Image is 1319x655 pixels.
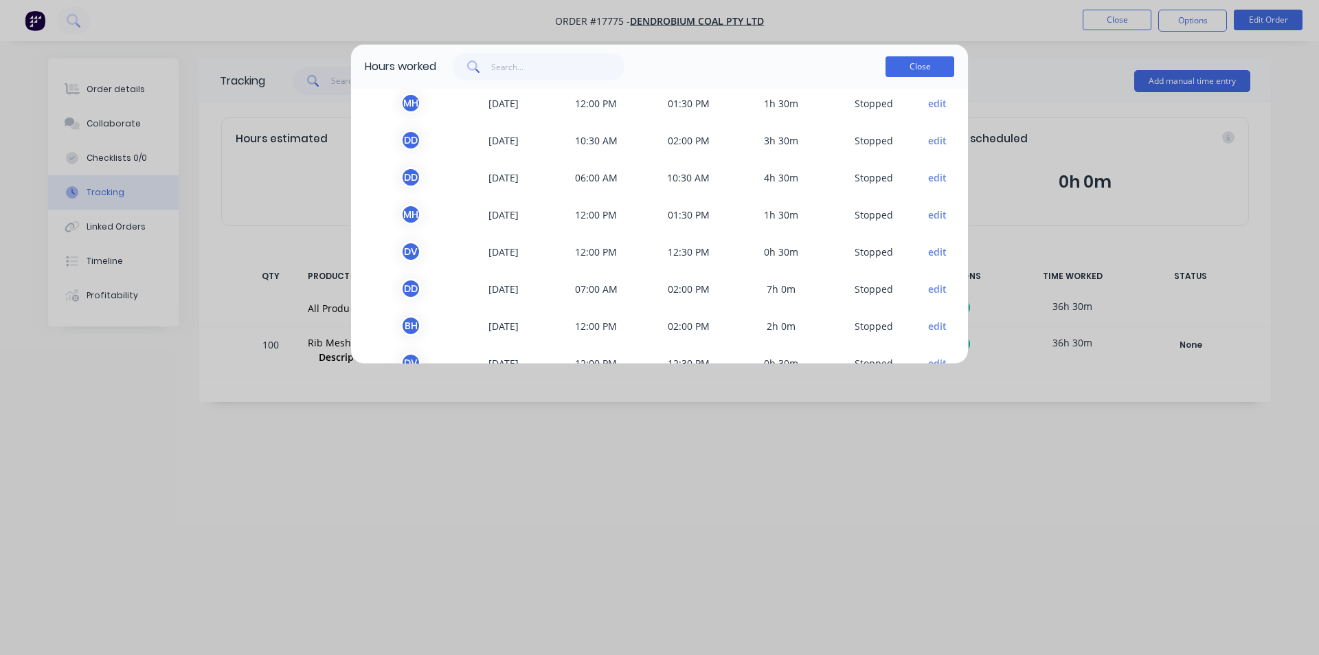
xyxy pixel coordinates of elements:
button: edit [928,356,947,370]
span: [DATE] [458,353,550,373]
div: D D [401,130,421,151]
div: D D [401,167,421,188]
button: edit [928,282,947,296]
span: 2h 0m [735,315,828,336]
span: 1h 30m [735,93,828,113]
span: [DATE] [458,241,550,262]
span: S topped [827,167,920,188]
div: D V [401,353,421,373]
span: S topped [827,93,920,113]
span: [DATE] [458,130,550,151]
span: 7h 0m [735,278,828,299]
span: 02:00 PM [642,130,735,151]
span: 12:00 PM [550,241,642,262]
div: M H [401,93,421,113]
div: B H [401,315,421,336]
button: Close [886,56,954,77]
button: edit [928,319,947,333]
input: Search... [491,53,625,80]
button: edit [928,96,947,111]
span: 1h 30m [735,204,828,225]
button: edit [928,208,947,222]
span: 02:00 PM [642,278,735,299]
span: S topped [827,241,920,262]
span: 4h 30m [735,167,828,188]
span: 12:00 PM [550,93,642,113]
span: 12:00 PM [550,204,642,225]
span: 02:00 PM [642,315,735,336]
span: 12:00 PM [550,353,642,373]
span: 12:30 PM [642,241,735,262]
button: edit [928,245,947,259]
span: S topped [827,315,920,336]
span: 3h 30m [735,130,828,151]
span: 10:30 AM [642,167,735,188]
span: 0h 30m [735,241,828,262]
button: edit [928,170,947,185]
span: 07:00 AM [550,278,642,299]
span: 12:30 PM [642,353,735,373]
span: S topped [827,130,920,151]
span: 0h 30m [735,353,828,373]
span: S topped [827,353,920,373]
span: S topped [827,204,920,225]
span: 01:30 PM [642,204,735,225]
span: [DATE] [458,278,550,299]
div: Hours worked [365,58,436,75]
span: [DATE] [458,93,550,113]
div: M H [401,204,421,225]
span: 10:30 AM [550,130,642,151]
div: D D [401,278,421,299]
span: 01:30 PM [642,93,735,113]
div: D V [401,241,421,262]
button: edit [928,133,947,148]
span: [DATE] [458,315,550,336]
span: 12:00 PM [550,315,642,336]
span: S topped [827,278,920,299]
span: [DATE] [458,204,550,225]
span: [DATE] [458,167,550,188]
span: 06:00 AM [550,167,642,188]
